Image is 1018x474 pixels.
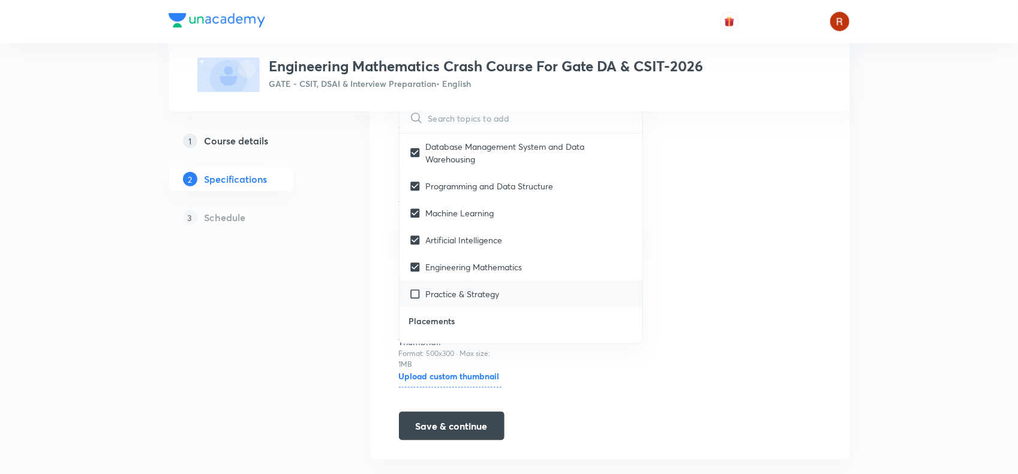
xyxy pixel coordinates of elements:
p: Aptitude [426,342,460,354]
img: Company Logo [169,13,265,28]
a: 1Course details [169,129,332,153]
p: 2 [183,172,197,186]
button: avatar [720,12,739,31]
p: Programming and Data Structure [426,180,554,192]
button: Save & continue [399,412,505,440]
img: avatar [724,16,735,27]
p: Engineering Mathematics [426,261,522,273]
p: Format: 500x300 · Max size: 1MB [399,348,502,370]
p: Placements [400,307,643,334]
p: GATE - CSIT, DSAI & Interview Preparation • English [269,77,704,90]
a: Company Logo [169,13,265,31]
h5: Course details [205,134,269,148]
h5: Specifications [205,172,268,186]
h6: Thumbnail [399,336,502,348]
p: 3 [183,210,197,225]
p: Practice & Strategy [426,288,500,300]
p: 1 [183,134,197,148]
p: Artificial Intelligence [426,234,503,246]
h6: Upload custom thumbnail [399,370,502,388]
p: Machine Learning [426,207,494,219]
p: Database Management System and Data Warehousing [426,140,633,165]
input: Search topics to add [428,102,643,133]
img: Rupsha chowdhury [830,11,850,32]
h5: Schedule [205,210,246,225]
h3: Engineering Mathematics Crash Course For Gate DA & CSIT-2026 [269,58,704,75]
img: fallback-thumbnail.png [197,58,260,92]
